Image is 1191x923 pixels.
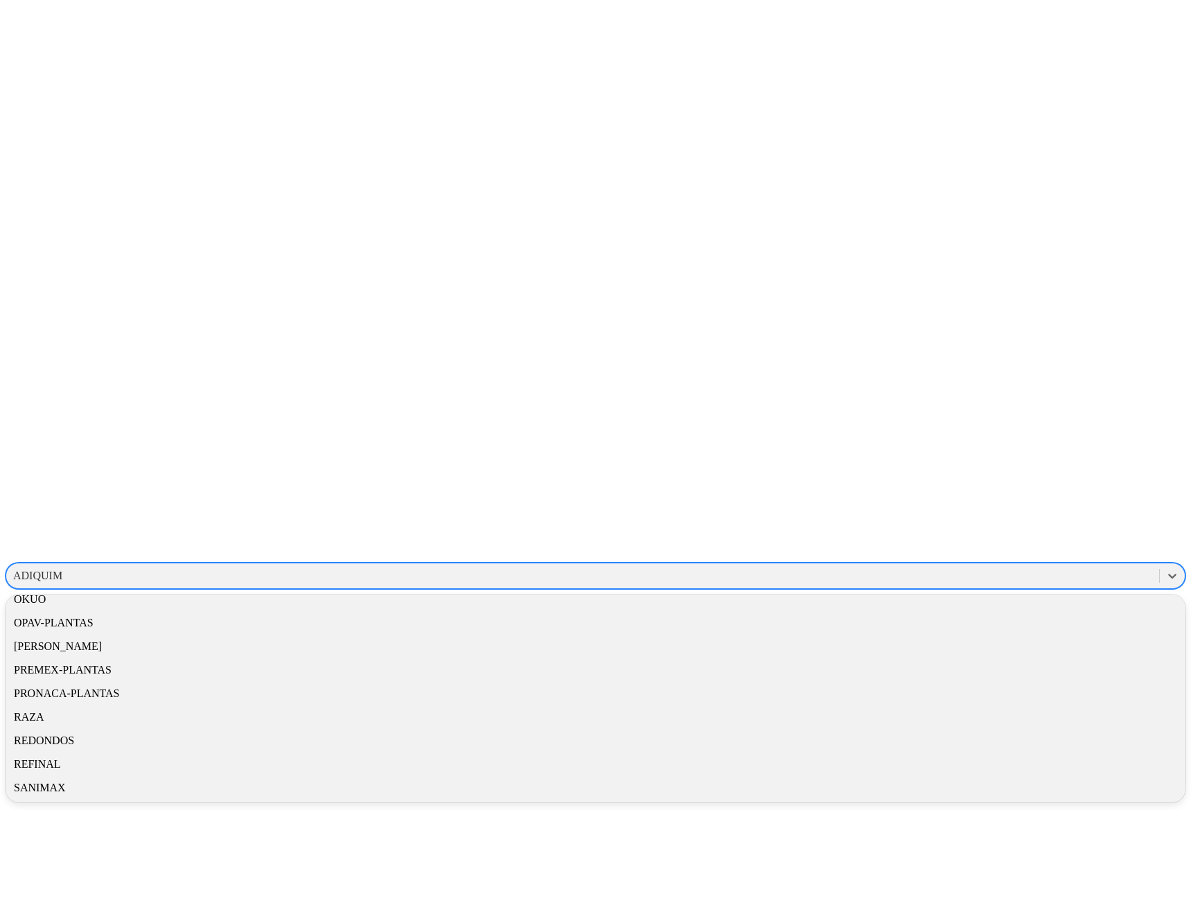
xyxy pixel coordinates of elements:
div: PREMEX-PLANTAS [6,658,1185,682]
div: OPAV-PLANTAS [6,611,1185,635]
div: PRONACA-PLANTAS [6,682,1185,705]
div: REFINAL [6,753,1185,776]
div: [PERSON_NAME] [6,635,1185,658]
div: OKUO [6,588,1185,611]
div: RAZA [6,705,1185,729]
div: REDONDOS [6,729,1185,753]
div: ADIQUIM [13,570,62,582]
div: SANIMAX [6,776,1185,800]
